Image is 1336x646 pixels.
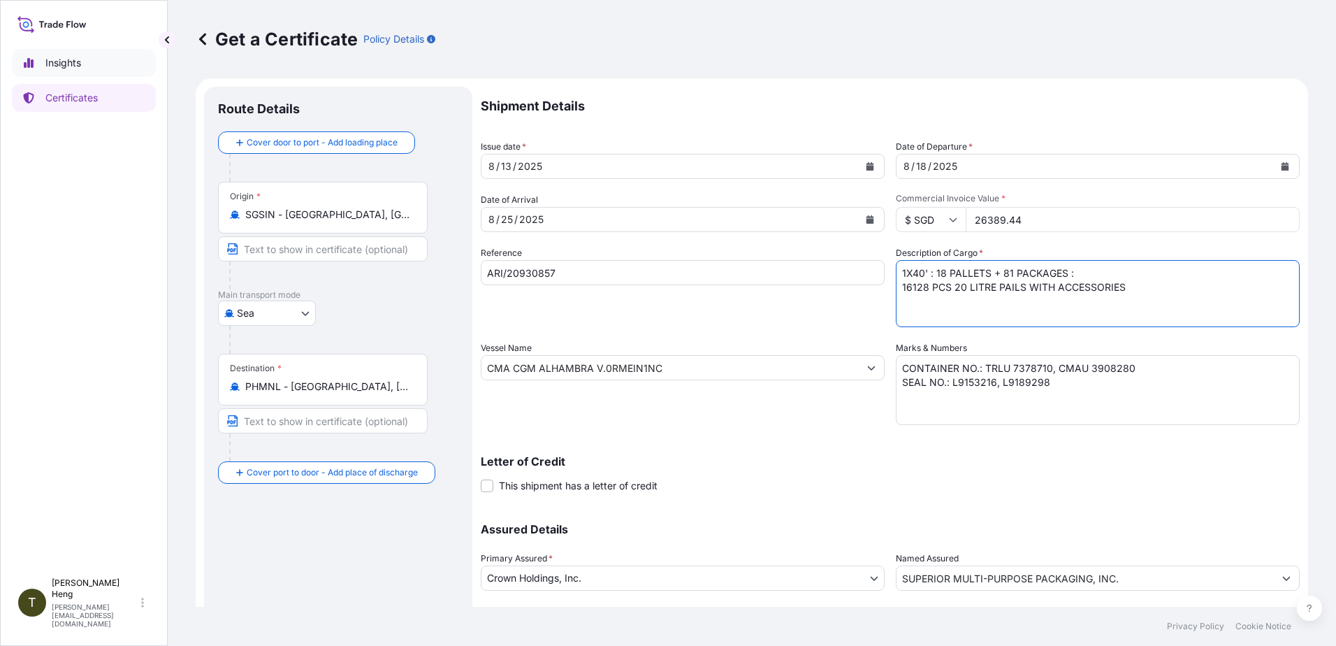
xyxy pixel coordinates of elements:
p: Route Details [218,101,300,117]
p: Letter of Credit [481,456,1300,467]
div: / [513,158,516,175]
textarea: CONTAINER NO.: TRLU 7378710, CMAU 3908280 SEAL NO.: L9153216, L9189298 [896,355,1300,425]
div: / [928,158,931,175]
button: Crown Holdings, Inc. [481,566,885,591]
input: Destination [245,380,410,394]
div: month, [487,211,496,228]
div: / [514,211,518,228]
div: day, [915,158,928,175]
input: Type to search vessel name or IMO [481,355,859,380]
span: Cover port to door - Add place of discharge [247,466,418,480]
a: Insights [12,49,156,77]
input: Assured Name [896,566,1274,591]
span: Date of Arrival [481,193,538,207]
span: Commercial Invoice Value [896,193,1300,204]
p: Certificates [45,91,98,105]
label: Named Assured [896,552,959,566]
div: year, [516,158,544,175]
p: Get a Certificate [196,28,358,50]
p: [PERSON_NAME][EMAIL_ADDRESS][DOMAIN_NAME] [52,603,138,628]
p: Main transport mode [218,289,458,301]
input: Enter booking reference [481,260,885,285]
span: Sea [237,306,254,320]
div: / [911,158,915,175]
p: Insights [45,56,81,70]
button: Calendar [859,155,881,178]
span: Issue date [481,140,526,154]
input: Text to appear on certificate [218,408,428,433]
p: Shipment Details [481,87,1300,126]
span: Date of Departure [896,140,973,154]
div: year, [931,158,959,175]
span: Primary Assured [481,552,553,566]
input: Origin [245,208,410,222]
a: Privacy Policy [1167,621,1224,632]
button: Show suggestions [1274,566,1299,591]
label: Vessel Name [481,341,532,355]
span: This shipment has a letter of credit [499,479,658,493]
button: Calendar [1274,155,1296,178]
span: T [28,596,36,610]
span: Cover door to port - Add loading place [247,136,398,150]
a: Certificates [12,84,156,112]
div: / [496,158,500,175]
div: day, [500,211,514,228]
span: Crown Holdings, Inc. [487,571,581,585]
div: year, [518,211,545,228]
button: Select transport [218,301,316,326]
div: Origin [230,191,261,202]
div: Destination [230,363,282,374]
div: month, [902,158,911,175]
input: Text to appear on certificate [218,236,428,261]
p: Assured Details [481,524,1300,535]
button: Cover port to door - Add place of discharge [218,461,435,484]
p: [PERSON_NAME] Heng [52,577,138,600]
button: Calendar [859,208,881,231]
div: month, [487,158,496,175]
label: Marks & Numbers [896,341,967,355]
label: Description of Cargo [896,246,983,260]
button: Cover door to port - Add loading place [218,131,415,154]
label: Reference [481,246,522,260]
input: Enter amount [966,207,1300,232]
textarea: 2X40' : 36 PALLETS + 162 PACKAGES : 16128 PCS 20 LITRE PAILS WITH ACCESSORIES [896,260,1300,327]
button: Show suggestions [859,355,884,380]
a: Cookie Notice [1235,621,1291,632]
p: Policy Details [363,32,424,46]
div: day, [500,158,513,175]
div: / [496,211,500,228]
